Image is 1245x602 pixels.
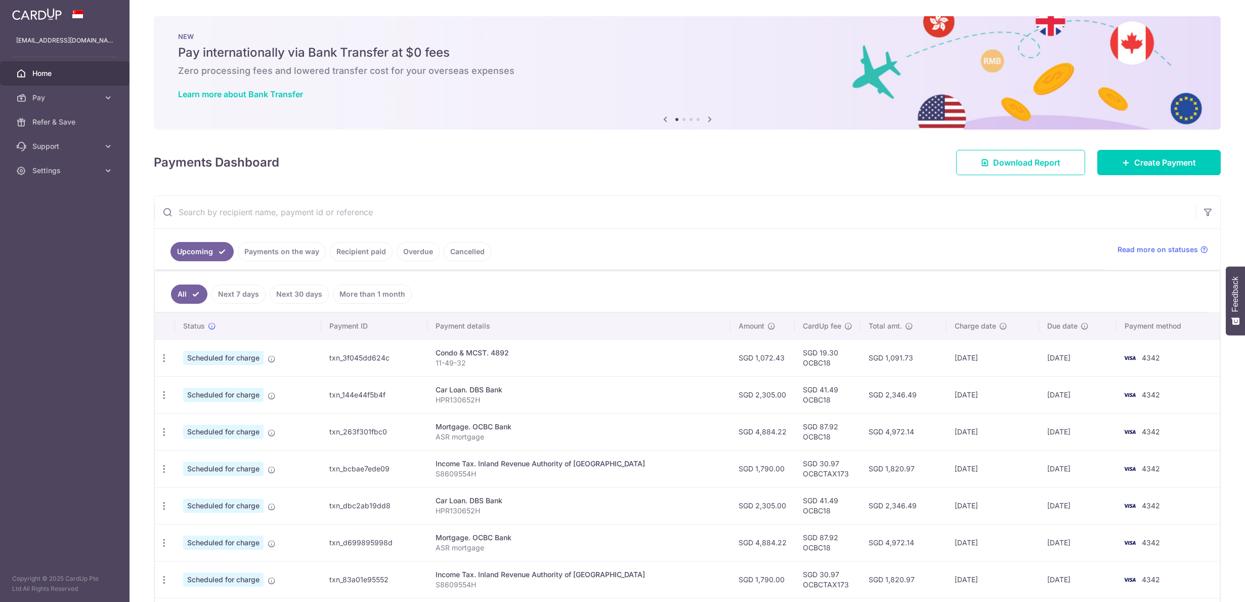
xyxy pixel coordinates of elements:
[739,321,764,331] span: Amount
[170,242,234,261] a: Upcoming
[1142,501,1160,510] span: 4342
[1047,321,1078,331] span: Due date
[436,395,722,405] p: HPR130652H
[1097,150,1221,175] a: Create Payment
[1142,427,1160,436] span: 4342
[1039,487,1117,524] td: [DATE]
[1142,390,1160,399] span: 4342
[154,16,1221,130] img: Bank transfer banner
[1039,376,1117,413] td: [DATE]
[1226,266,1245,335] button: Feedback - Show survey
[731,487,795,524] td: SGD 2,305.00
[171,285,207,304] a: All
[183,425,264,439] span: Scheduled for charge
[321,561,428,598] td: txn_83a01e95552
[436,348,722,358] div: Condo & MCST. 4892
[397,242,440,261] a: Overdue
[731,524,795,561] td: SGD 4,884.22
[321,376,428,413] td: txn_144e44f5b4f
[444,242,491,261] a: Cancelled
[183,536,264,550] span: Scheduled for charge
[731,450,795,487] td: SGD 1,790.00
[436,385,722,395] div: Car Loan. DBS Bank
[869,321,902,331] span: Total amt.
[436,459,722,469] div: Income Tax. Inland Revenue Authority of [GEOGRAPHIC_DATA]
[330,242,393,261] a: Recipient paid
[211,285,266,304] a: Next 7 days
[154,153,279,172] h4: Payments Dashboard
[795,376,861,413] td: SGD 41.49 OCBC18
[947,376,1039,413] td: [DATE]
[861,413,947,450] td: SGD 4,972.14
[1118,245,1198,255] span: Read more on statuses
[32,68,99,78] span: Home
[321,524,428,561] td: txn_d699895998d
[795,413,861,450] td: SGD 87.92 OCBC18
[861,339,947,376] td: SGD 1,091.73
[947,450,1039,487] td: [DATE]
[795,561,861,598] td: SGD 30.97 OCBCTAX173
[1120,537,1140,549] img: Bank Card
[436,432,722,442] p: ASR mortgage
[183,573,264,587] span: Scheduled for charge
[436,358,722,368] p: 11-49-32
[731,413,795,450] td: SGD 4,884.22
[321,413,428,450] td: txn_263f301fbc0
[861,450,947,487] td: SGD 1,820.97
[436,422,722,432] div: Mortgage. OCBC Bank
[436,570,722,580] div: Income Tax. Inland Revenue Authority of [GEOGRAPHIC_DATA]
[178,32,1196,41] p: NEW
[183,462,264,476] span: Scheduled for charge
[731,339,795,376] td: SGD 1,072.43
[1120,500,1140,512] img: Bank Card
[993,156,1060,169] span: Download Report
[1120,426,1140,438] img: Bank Card
[731,561,795,598] td: SGD 1,790.00
[238,242,326,261] a: Payments on the way
[16,35,113,46] p: [EMAIL_ADDRESS][DOMAIN_NAME]
[321,450,428,487] td: txn_bcbae7ede09
[795,524,861,561] td: SGD 87.92 OCBC18
[1039,413,1117,450] td: [DATE]
[436,543,722,553] p: ASR mortgage
[803,321,841,331] span: CardUp fee
[1142,353,1160,362] span: 4342
[795,450,861,487] td: SGD 30.97 OCBCTAX173
[436,533,722,543] div: Mortgage. OCBC Bank
[861,487,947,524] td: SGD 2,346.49
[1120,463,1140,475] img: Bank Card
[436,580,722,590] p: S8609554H
[178,65,1196,77] h6: Zero processing fees and lowered transfer cost for your overseas expenses
[32,141,99,151] span: Support
[183,321,205,331] span: Status
[321,487,428,524] td: txn_dbc2ab19dd8
[861,561,947,598] td: SGD 1,820.97
[861,376,947,413] td: SGD 2,346.49
[270,285,329,304] a: Next 30 days
[1039,524,1117,561] td: [DATE]
[1142,538,1160,547] span: 4342
[1039,561,1117,598] td: [DATE]
[333,285,412,304] a: More than 1 month
[1120,574,1140,586] img: Bank Card
[183,388,264,402] span: Scheduled for charge
[1117,313,1220,339] th: Payment method
[956,150,1085,175] a: Download Report
[947,339,1039,376] td: [DATE]
[1142,575,1160,584] span: 4342
[947,524,1039,561] td: [DATE]
[427,313,731,339] th: Payment details
[12,8,62,20] img: CardUp
[1118,245,1208,255] a: Read more on statuses
[1039,450,1117,487] td: [DATE]
[32,117,99,127] span: Refer & Save
[1120,389,1140,401] img: Bank Card
[183,351,264,365] span: Scheduled for charge
[947,413,1039,450] td: [DATE]
[1134,156,1196,169] span: Create Payment
[321,313,428,339] th: Payment ID
[1039,339,1117,376] td: [DATE]
[436,469,722,479] p: S8609554H
[32,93,99,103] span: Pay
[436,506,722,516] p: HPR130652H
